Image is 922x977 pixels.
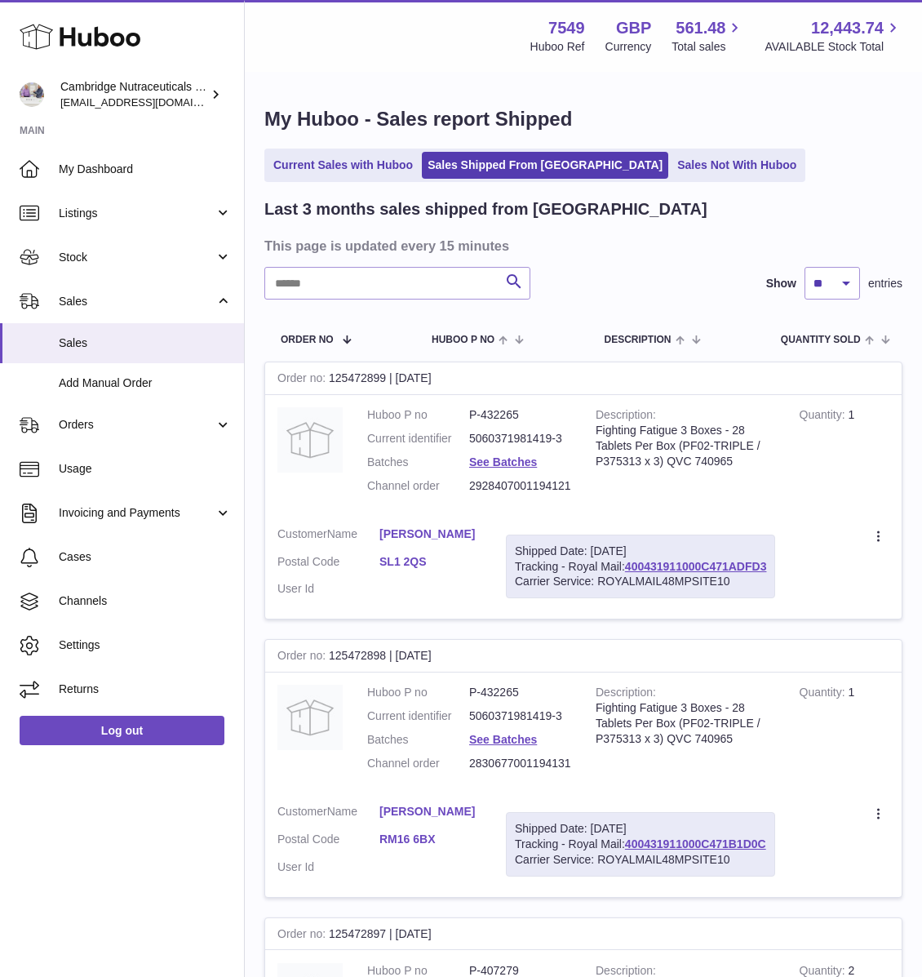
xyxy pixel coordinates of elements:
[530,39,585,55] div: Huboo Ref
[59,637,232,653] span: Settings
[515,574,766,589] div: Carrier Service: ROYALMAIL48MPSITE10
[379,554,481,570] a: SL1 2QS
[506,812,775,877] div: Tracking - Royal Mail:
[59,335,232,351] span: Sales
[59,549,232,565] span: Cases
[800,408,849,425] strong: Quantity
[264,237,898,255] h3: This page is updated every 15 minutes
[367,756,469,771] dt: Channel order
[469,478,571,494] dd: 2928407001194121
[596,686,656,703] strong: Description
[616,17,651,39] strong: GBP
[20,82,44,107] img: qvc@camnutra.com
[605,39,652,55] div: Currency
[625,560,767,573] a: 400431911000C471ADFD3
[367,455,469,470] dt: Batches
[265,362,902,395] div: 125472899 | [DATE]
[60,95,240,109] span: [EMAIL_ADDRESS][DOMAIN_NAME]
[596,408,656,425] strong: Description
[277,527,327,540] span: Customer
[625,837,766,850] a: 400431911000C471B1D0C
[277,407,343,473] img: no-photo.jpg
[277,581,379,597] dt: User Id
[515,821,766,837] div: Shipped Date: [DATE]
[277,832,379,851] dt: Postal Code
[367,685,469,700] dt: Huboo P no
[766,276,796,291] label: Show
[20,716,224,745] a: Log out
[432,335,494,345] span: Huboo P no
[515,544,766,559] div: Shipped Date: [DATE]
[367,431,469,446] dt: Current identifier
[422,152,668,179] a: Sales Shipped From [GEOGRAPHIC_DATA]
[59,682,232,697] span: Returns
[367,708,469,724] dt: Current identifier
[506,535,775,599] div: Tracking - Royal Mail:
[596,423,775,469] div: Fighting Fatigue 3 Boxes - 28 Tablets Per Box (PF02-TRIPLE / P375313 x 3) QVC 740965
[59,294,215,309] span: Sales
[367,732,469,748] dt: Batches
[277,371,329,389] strong: Order no
[596,700,775,747] div: Fighting Fatigue 3 Boxes - 28 Tablets Per Box (PF02-TRIPLE / P375313 x 3) QVC 740965
[469,756,571,771] dd: 2830677001194131
[765,17,902,55] a: 12,443.74 AVAILABLE Stock Total
[59,162,232,177] span: My Dashboard
[264,106,902,132] h1: My Huboo - Sales report Shipped
[367,407,469,423] dt: Huboo P no
[59,206,215,221] span: Listings
[268,152,419,179] a: Current Sales with Huboo
[548,17,585,39] strong: 7549
[265,640,902,673] div: 125472898 | [DATE]
[469,708,571,724] dd: 5060371981419-3
[277,805,327,818] span: Customer
[277,554,379,574] dt: Postal Code
[379,832,481,847] a: RM16 6BX
[787,673,902,792] td: 1
[265,918,902,951] div: 125472897 | [DATE]
[277,685,343,750] img: no-photo.jpg
[765,39,902,55] span: AVAILABLE Stock Total
[277,927,329,944] strong: Order no
[672,17,744,55] a: 561.48 Total sales
[672,39,744,55] span: Total sales
[59,250,215,265] span: Stock
[672,152,802,179] a: Sales Not With Huboo
[59,593,232,609] span: Channels
[379,526,481,542] a: [PERSON_NAME]
[676,17,725,39] span: 561.48
[277,859,379,875] dt: User Id
[781,335,861,345] span: Quantity Sold
[800,686,849,703] strong: Quantity
[277,804,379,824] dt: Name
[868,276,902,291] span: entries
[59,461,232,477] span: Usage
[469,685,571,700] dd: P-432265
[469,733,537,746] a: See Batches
[60,79,207,110] div: Cambridge Nutraceuticals Ltd
[469,455,537,469] a: See Batches
[59,375,232,391] span: Add Manual Order
[604,335,671,345] span: Description
[379,804,481,819] a: [PERSON_NAME]
[59,417,215,433] span: Orders
[787,395,902,514] td: 1
[59,505,215,521] span: Invoicing and Payments
[277,526,379,546] dt: Name
[469,431,571,446] dd: 5060371981419-3
[264,198,707,220] h2: Last 3 months sales shipped from [GEOGRAPHIC_DATA]
[367,478,469,494] dt: Channel order
[515,852,766,868] div: Carrier Service: ROYALMAIL48MPSITE10
[277,649,329,666] strong: Order no
[469,407,571,423] dd: P-432265
[811,17,884,39] span: 12,443.74
[281,335,334,345] span: Order No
